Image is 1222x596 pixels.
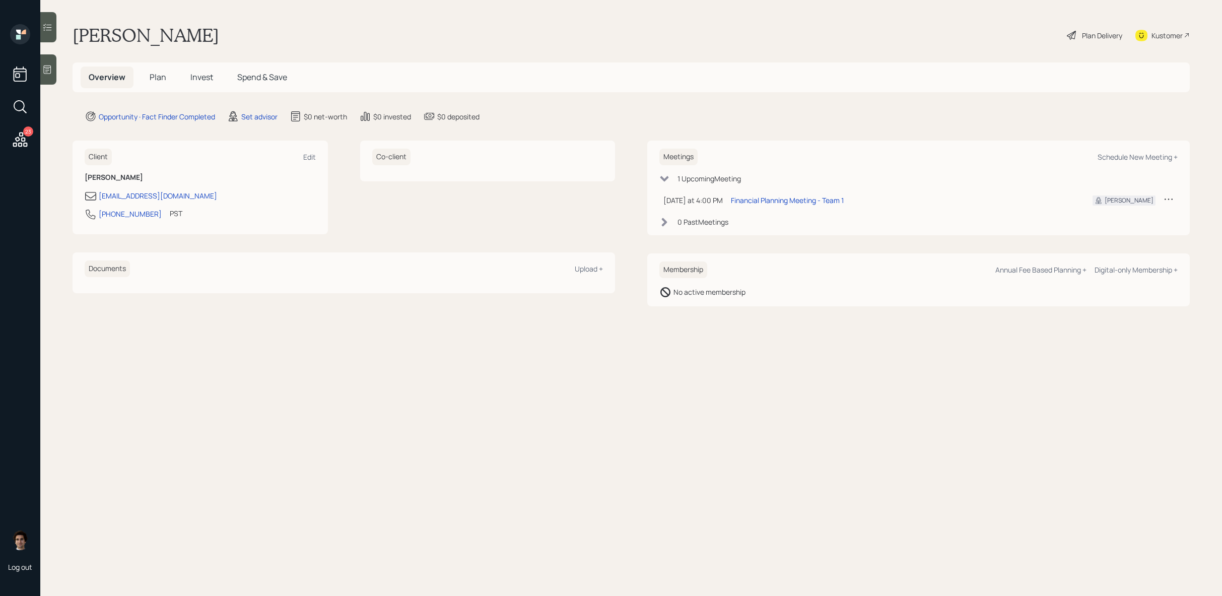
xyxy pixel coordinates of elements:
[995,265,1087,275] div: Annual Fee Based Planning +
[303,152,316,162] div: Edit
[150,72,166,83] span: Plan
[89,72,125,83] span: Overview
[99,111,215,122] div: Opportunity · Fact Finder Completed
[10,530,30,550] img: harrison-schaefer-headshot-2.png
[73,24,219,46] h1: [PERSON_NAME]
[85,173,316,182] h6: [PERSON_NAME]
[437,111,480,122] div: $0 deposited
[1098,152,1178,162] div: Schedule New Meeting +
[731,195,844,206] div: Financial Planning Meeting - Team 1
[659,149,698,165] h6: Meetings
[575,264,603,274] div: Upload +
[99,209,162,219] div: [PHONE_NUMBER]
[190,72,213,83] span: Invest
[372,149,411,165] h6: Co-client
[1095,265,1178,275] div: Digital-only Membership +
[677,217,728,227] div: 0 Past Meeting s
[673,287,745,297] div: No active membership
[241,111,278,122] div: Set advisor
[23,126,33,137] div: 23
[677,173,741,184] div: 1 Upcoming Meeting
[85,149,112,165] h6: Client
[237,72,287,83] span: Spend & Save
[1105,196,1153,205] div: [PERSON_NAME]
[373,111,411,122] div: $0 invested
[1151,30,1183,41] div: Kustomer
[99,190,217,201] div: [EMAIL_ADDRESS][DOMAIN_NAME]
[8,562,32,572] div: Log out
[85,260,130,277] h6: Documents
[304,111,347,122] div: $0 net-worth
[1082,30,1122,41] div: Plan Delivery
[659,261,707,278] h6: Membership
[663,195,723,206] div: [DATE] at 4:00 PM
[170,208,182,219] div: PST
